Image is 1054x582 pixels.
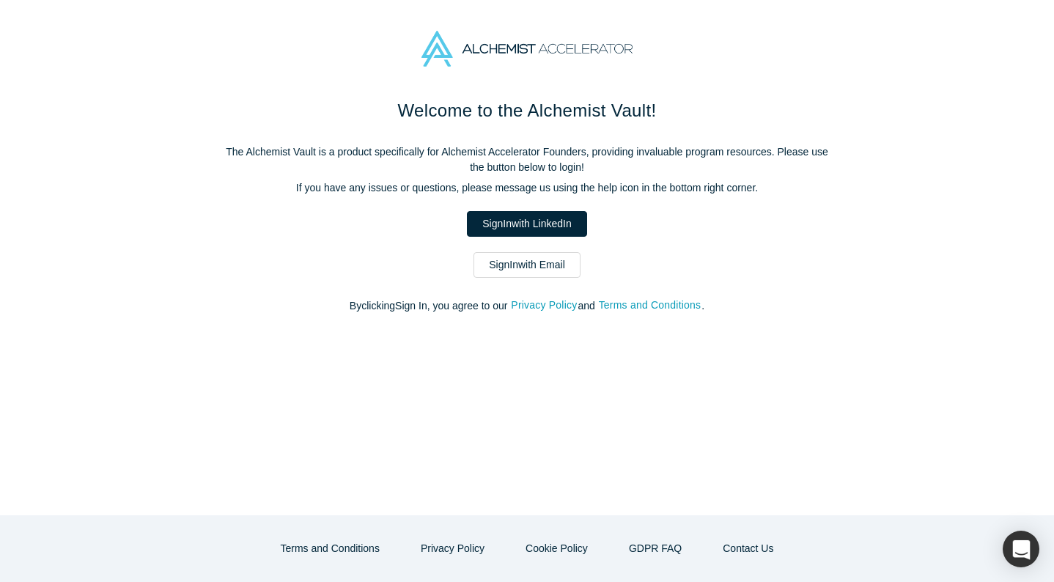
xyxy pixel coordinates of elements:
[219,144,835,175] p: The Alchemist Vault is a product specifically for Alchemist Accelerator Founders, providing inval...
[421,31,633,67] img: Alchemist Accelerator Logo
[613,536,697,561] a: GDPR FAQ
[707,536,789,561] button: Contact Us
[598,297,702,314] button: Terms and Conditions
[219,298,835,314] p: By clicking Sign In , you agree to our and .
[510,536,603,561] button: Cookie Policy
[510,297,578,314] button: Privacy Policy
[265,536,395,561] button: Terms and Conditions
[219,97,835,124] h1: Welcome to the Alchemist Vault!
[219,180,835,196] p: If you have any issues or questions, please message us using the help icon in the bottom right co...
[473,252,581,278] a: SignInwith Email
[467,211,586,237] a: SignInwith LinkedIn
[405,536,500,561] button: Privacy Policy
